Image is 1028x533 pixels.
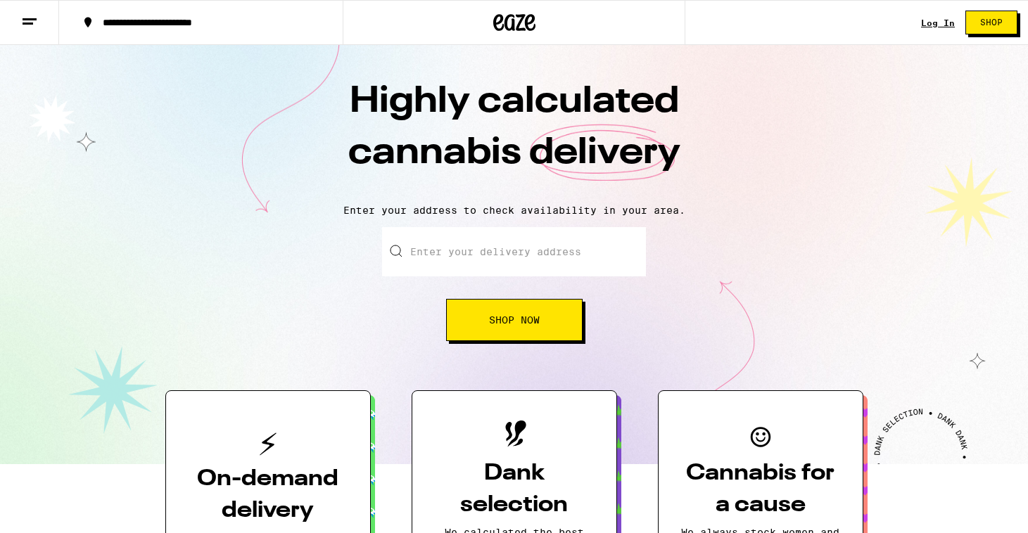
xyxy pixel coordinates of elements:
[446,299,583,341] button: Shop Now
[921,18,955,27] a: Log In
[268,77,761,193] h1: Highly calculated cannabis delivery
[980,18,1003,27] span: Shop
[955,11,1028,34] a: Shop
[14,205,1014,216] p: Enter your address to check availability in your area.
[489,315,540,325] span: Shop Now
[681,458,840,521] h3: Cannabis for a cause
[382,227,646,276] input: Enter your delivery address
[435,458,594,521] h3: Dank selection
[965,11,1017,34] button: Shop
[189,463,348,527] h3: On-demand delivery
